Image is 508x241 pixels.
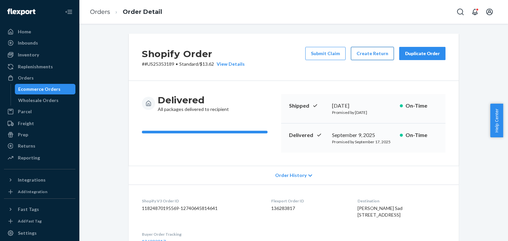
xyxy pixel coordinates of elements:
[483,5,496,18] button: Open account menu
[4,153,75,163] a: Reporting
[468,5,482,18] button: Open notifications
[18,97,59,104] div: Wholesale Orders
[214,61,245,67] button: View Details
[142,61,245,67] p: # #US25353189 / $13.62
[4,118,75,129] a: Freight
[4,26,75,37] a: Home
[358,198,445,204] dt: Destination
[405,50,440,57] div: Duplicate Order
[18,108,32,115] div: Parcel
[18,75,34,81] div: Orders
[90,8,110,16] a: Orders
[332,131,395,139] div: September 9, 2025
[4,61,75,72] a: Replenishments
[179,61,198,67] span: Standard
[4,38,75,48] a: Inbounds
[7,9,35,15] img: Flexport logo
[18,52,39,58] div: Inventory
[123,8,162,16] a: Order Detail
[18,40,38,46] div: Inbounds
[271,198,347,204] dt: Flexport Order ID
[18,86,61,92] div: Ecommerce Orders
[142,47,245,61] h2: Shopify Order
[158,94,229,106] h3: Delivered
[142,231,261,237] dt: Buyer Order Tracking
[4,228,75,238] a: Settings
[18,206,39,213] div: Fast Tags
[62,5,75,18] button: Close Navigation
[176,61,178,67] span: •
[85,2,167,22] ol: breadcrumbs
[332,102,395,110] div: [DATE]
[275,172,307,179] span: Order History
[4,204,75,215] button: Fast Tags
[332,139,395,145] p: Promised by September 17, 2025
[142,198,261,204] dt: Shopify V3 Order ID
[4,50,75,60] a: Inventory
[305,47,346,60] button: Submit Claim
[358,205,402,218] span: [PERSON_NAME] Sad [STREET_ADDRESS]
[18,143,35,149] div: Returns
[18,28,31,35] div: Home
[454,5,467,18] button: Open Search Box
[18,155,40,161] div: Reporting
[4,175,75,185] button: Integrations
[289,131,327,139] p: Delivered
[405,102,438,110] p: On-Time
[18,177,46,183] div: Integrations
[4,188,75,196] a: Add Integration
[351,47,394,60] button: Create Return
[490,104,503,137] button: Help Center
[18,230,37,236] div: Settings
[405,131,438,139] p: On-Time
[289,102,327,110] p: Shipped
[18,131,28,138] div: Prep
[15,95,76,106] a: Wholesale Orders
[18,63,53,70] div: Replenishments
[15,84,76,94] a: Ecommerce Orders
[4,129,75,140] a: Prep
[4,141,75,151] a: Returns
[18,120,34,127] div: Freight
[4,106,75,117] a: Parcel
[18,189,47,194] div: Add Integration
[332,110,395,115] p: Promised by [DATE]
[142,205,261,212] dd: 11824870195569-12740645814641
[4,217,75,225] a: Add Fast Tag
[4,73,75,83] a: Orders
[158,94,229,113] div: All packages delivered to recipient
[271,205,347,212] dd: 136283817
[18,218,42,224] div: Add Fast Tag
[399,47,445,60] button: Duplicate Order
